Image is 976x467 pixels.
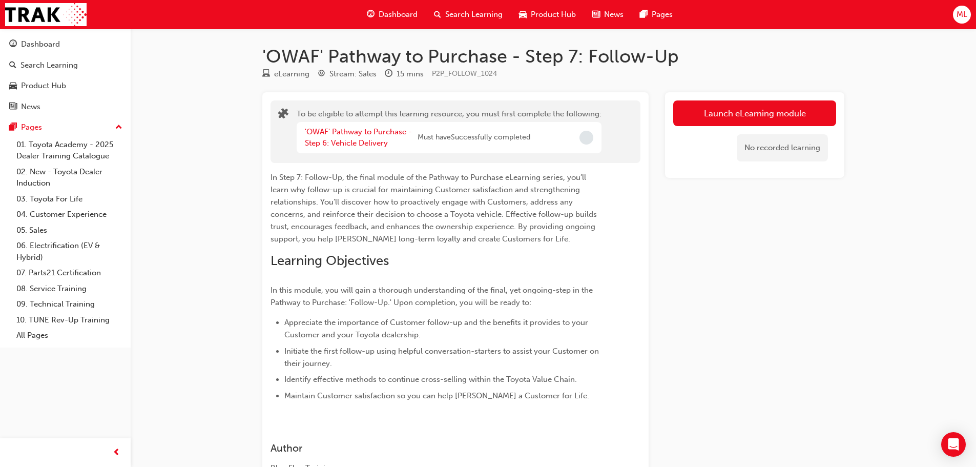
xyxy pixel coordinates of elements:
[318,68,377,80] div: Stream
[262,70,270,79] span: learningResourceType_ELEARNING-icon
[511,4,584,25] a: car-iconProduct Hub
[957,9,967,21] span: ML
[21,121,42,133] div: Pages
[4,118,127,137] button: Pages
[12,281,127,297] a: 08. Service Training
[115,121,122,134] span: up-icon
[4,33,127,118] button: DashboardSearch LearningProduct HubNews
[329,68,377,80] div: Stream: Sales
[640,8,648,21] span: pages-icon
[12,238,127,265] a: 06. Electrification (EV & Hybrid)
[284,375,577,384] span: Identify effective methods to continue cross-selling within the Toyota Value Chain.
[12,296,127,312] a: 09. Technical Training
[531,9,576,21] span: Product Hub
[12,222,127,238] a: 05. Sales
[20,59,78,71] div: Search Learning
[12,164,127,191] a: 02. New - Toyota Dealer Induction
[284,391,589,400] span: Maintain Customer satisfaction so you can help [PERSON_NAME] a Customer for Life.
[418,132,530,144] span: Must have Successfully completed
[271,173,599,243] span: In Step 7: Follow-Up, the final module of the Pathway to Purchase eLearning series, you’ll learn ...
[445,9,503,21] span: Search Learning
[9,82,17,91] span: car-icon
[12,265,127,281] a: 07. Parts21 Certification
[5,3,87,26] img: Trak
[21,80,66,92] div: Product Hub
[9,61,16,70] span: search-icon
[4,56,127,75] a: Search Learning
[632,4,681,25] a: pages-iconPages
[271,253,389,269] span: Learning Objectives
[579,131,593,145] span: Incomplete
[434,8,441,21] span: search-icon
[953,6,971,24] button: ML
[385,68,424,80] div: Duration
[271,442,604,454] h3: Author
[519,8,527,21] span: car-icon
[9,103,17,112] span: news-icon
[274,68,309,80] div: eLearning
[367,8,375,21] span: guage-icon
[4,97,127,116] a: News
[379,9,418,21] span: Dashboard
[12,328,127,343] a: All Pages
[584,4,632,25] a: news-iconNews
[737,134,828,161] div: No recorded learning
[385,70,392,79] span: clock-icon
[113,446,120,459] span: prev-icon
[262,68,309,80] div: Type
[941,432,966,457] div: Open Intercom Messenger
[4,35,127,54] a: Dashboard
[4,76,127,95] a: Product Hub
[12,312,127,328] a: 10. TUNE Rev-Up Training
[652,9,673,21] span: Pages
[9,123,17,132] span: pages-icon
[318,70,325,79] span: target-icon
[305,127,412,148] a: 'OWAF' Pathway to Purchase - Step 6: Vehicle Delivery
[426,4,511,25] a: search-iconSearch Learning
[432,69,497,78] span: Learning resource code
[12,207,127,222] a: 04. Customer Experience
[284,318,590,339] span: Appreciate the importance of Customer follow-up and the benefits it provides to your Customer and...
[278,109,288,121] span: puzzle-icon
[359,4,426,25] a: guage-iconDashboard
[12,137,127,164] a: 01. Toyota Academy - 2025 Dealer Training Catalogue
[297,108,601,155] div: To be eligible to attempt this learning resource, you must first complete the following:
[592,8,600,21] span: news-icon
[604,9,624,21] span: News
[9,40,17,49] span: guage-icon
[262,45,844,68] h1: 'OWAF' Pathway to Purchase - Step 7: Follow-Up
[21,38,60,50] div: Dashboard
[12,191,127,207] a: 03. Toyota For Life
[21,101,40,113] div: News
[397,68,424,80] div: 15 mins
[673,100,836,126] button: Launch eLearning module
[284,347,601,368] span: Initiate the first follow-up using helpful conversation-starters to assist your Customer on their...
[271,286,595,307] span: In this module, you will gain a thorough understanding of the final, yet ongoing-step in the Path...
